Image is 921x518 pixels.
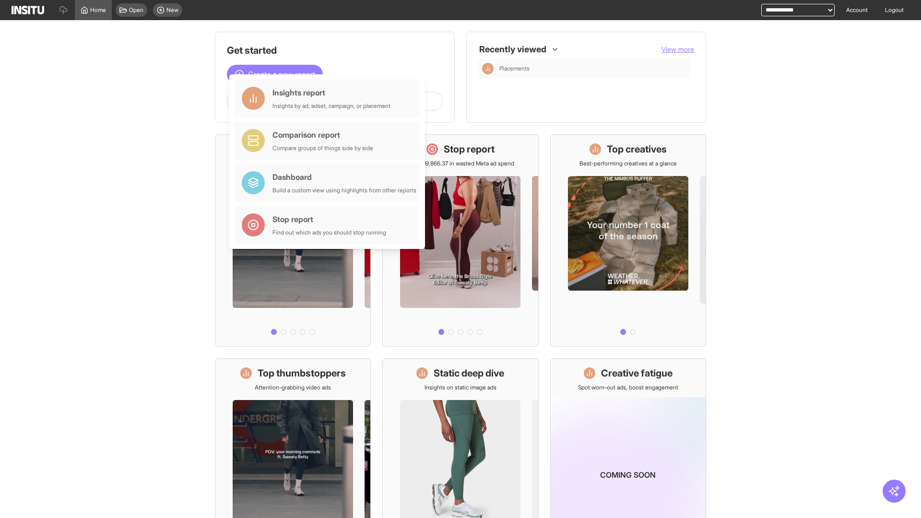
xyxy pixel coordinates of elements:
p: Attention-grabbing video ads [255,384,331,391]
button: View more [661,45,694,54]
h1: Top creatives [607,142,667,156]
div: Compare groups of things side by side [272,144,373,152]
div: Insights by ad, adset, campaign, or placement [272,102,390,110]
p: Save £19,866.37 in wasted Meta ad spend [406,160,514,167]
span: Placements [499,65,530,72]
h1: Stop report [444,142,495,156]
div: Build a custom view using highlights from other reports [272,187,416,194]
p: Best-performing creatives at a glance [579,160,677,167]
span: Open [129,6,143,14]
span: Create a new report [248,69,315,80]
p: Insights on static image ads [425,384,496,391]
div: Insights report [272,87,390,98]
div: Dashboard [272,171,416,183]
span: Placements [499,65,686,72]
span: New [166,6,178,14]
h1: Top thumbstoppers [258,366,346,380]
a: Stop reportSave £19,866.37 in wasted Meta ad spend [382,134,538,347]
a: Top creativesBest-performing creatives at a glance [550,134,706,347]
h1: Static deep dive [434,366,504,380]
div: Stop report [272,213,386,225]
div: Find out which ads you should stop running [272,229,386,236]
span: View more [661,45,694,53]
div: Comparison report [272,129,373,141]
a: What's live nowSee all active ads instantly [215,134,371,347]
img: Logo [12,6,44,14]
span: Home [90,6,106,14]
h1: Get started [227,44,443,57]
button: Create a new report [227,65,323,84]
div: Insights [482,63,494,74]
